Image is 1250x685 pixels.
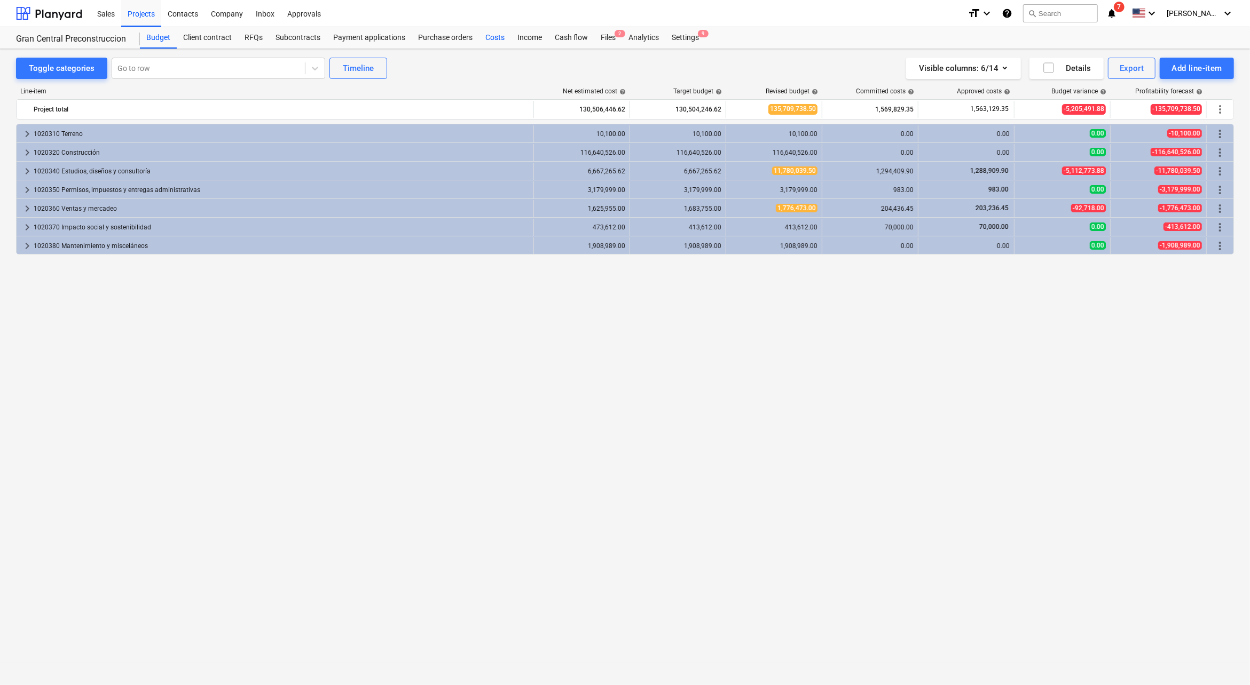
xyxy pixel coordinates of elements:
span: 1,563,129.35 [969,105,1010,114]
div: 3,179,999.00 [634,186,721,194]
div: 1,294,409.90 [827,168,914,175]
span: help [906,89,914,95]
a: Income [511,27,548,49]
span: More actions [1214,221,1227,234]
div: Toggle categories [29,61,95,75]
span: 0.00 [1090,222,1106,231]
div: 1,908,989.00 [730,242,817,250]
div: 1020370 Impacto social y sostenibilidad [34,219,529,236]
span: 9 [698,30,709,37]
a: Files2 [594,27,622,49]
div: 6,667,265.62 [634,168,721,175]
div: 1020360 Ventas y mercadeo [34,200,529,217]
span: -116,640,526.00 [1151,148,1202,156]
div: 983.00 [827,186,914,194]
span: keyboard_arrow_right [21,184,34,196]
div: Widget de chat [1197,634,1250,685]
span: 0.00 [1090,129,1106,138]
span: -5,112,773.88 [1062,166,1106,175]
span: -92,718.00 [1071,204,1106,212]
span: 70,000.00 [978,223,1010,230]
div: Committed costs [856,87,914,95]
div: 1020340 Estudios, diseños y consultoría [34,163,529,180]
span: 11,780,039.50 [772,166,817,175]
span: -10,100.00 [1167,129,1202,138]
span: keyboard_arrow_right [21,221,34,234]
i: keyboard_arrow_down [1221,7,1234,20]
a: Cash flow [548,27,594,49]
div: 0.00 [923,242,1010,250]
div: 1,625,955.00 [538,205,625,212]
i: keyboard_arrow_down [980,7,993,20]
a: Settings9 [665,27,705,49]
div: 473,612.00 [538,224,625,231]
button: Timeline [329,58,387,79]
div: Add line-item [1172,61,1222,75]
a: Budget [140,27,177,49]
div: 0.00 [827,149,914,156]
span: More actions [1214,103,1227,116]
div: Export [1120,61,1144,75]
div: Payment applications [327,27,412,49]
div: 1,908,989.00 [634,242,721,250]
div: 1,908,989.00 [538,242,625,250]
div: 0.00 [827,242,914,250]
span: More actions [1214,184,1227,196]
div: 10,100.00 [634,130,721,138]
div: Budget variance [1051,87,1106,95]
div: 1020380 Mantenimiento y misceláneos [34,237,529,254]
div: 10,100.00 [538,130,625,138]
div: 3,179,999.00 [730,186,817,194]
span: help [713,89,722,95]
div: 1020350 Permisos, impuestos y entregas administrativas [34,181,529,198]
i: Knowledge base [1002,7,1012,20]
span: [PERSON_NAME] [1167,9,1220,18]
div: Costs [479,27,511,49]
a: Analytics [622,27,665,49]
span: More actions [1214,165,1227,178]
div: Line-item [16,87,534,95]
span: 0.00 [1090,241,1106,250]
span: -3,179,999.00 [1158,185,1202,194]
div: 0.00 [923,149,1010,156]
div: 0.00 [923,130,1010,138]
span: 203,236.45 [974,204,1010,212]
div: 204,436.45 [827,205,914,212]
span: keyboard_arrow_right [21,202,34,215]
div: 1,569,829.35 [827,101,914,118]
a: Purchase orders [412,27,479,49]
span: More actions [1214,240,1227,252]
div: Client contract [177,27,238,49]
span: help [809,89,818,95]
i: format_size [968,7,980,20]
span: 0.00 [1090,185,1106,194]
div: Visible columns : 6/14 [919,61,1008,75]
span: help [1194,89,1202,95]
div: Approved costs [957,87,1010,95]
span: help [1098,89,1106,95]
span: More actions [1214,128,1227,140]
span: 7 [1114,2,1125,12]
span: 1,288,909.90 [969,167,1010,174]
i: notifications [1106,7,1117,20]
span: help [1002,89,1010,95]
div: 130,506,446.62 [538,101,625,118]
div: Files [594,27,622,49]
a: RFQs [238,27,269,49]
div: 1,683,755.00 [634,205,721,212]
div: 413,612.00 [730,224,817,231]
div: 116,640,526.00 [730,149,817,156]
span: 1,776,473.00 [776,204,817,212]
span: 2 [615,30,625,37]
div: Gran Central Preconstruccion [16,34,127,45]
div: Net estimated cost [563,87,626,95]
div: 70,000.00 [827,224,914,231]
div: Subcontracts [269,27,327,49]
span: More actions [1214,146,1227,159]
div: 116,640,526.00 [538,149,625,156]
i: keyboard_arrow_down [1145,7,1158,20]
